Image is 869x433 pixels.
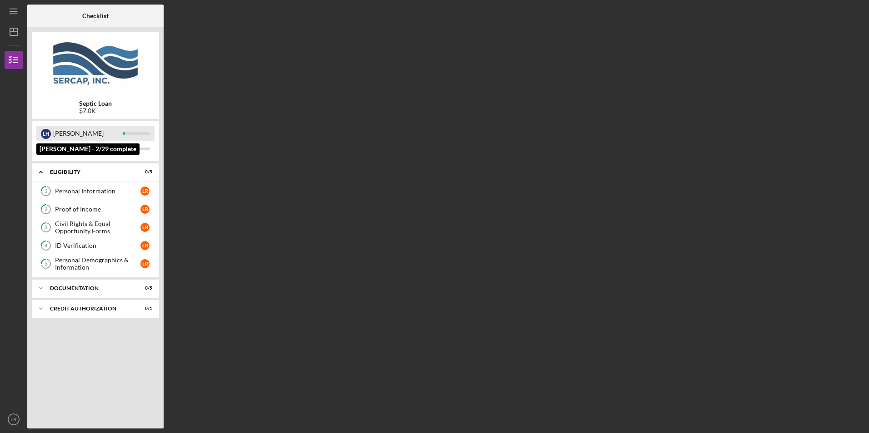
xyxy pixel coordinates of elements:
div: 0 / 5 [136,285,152,291]
a: 4ID VerificationLR [36,236,155,255]
div: [PERSON_NAME] [53,126,123,141]
div: Proof of Income [55,206,140,213]
div: ID Verification [55,242,140,249]
div: Civil Rights & Equal Opportunity Forms [55,220,140,235]
div: 0 / 1 [136,306,152,311]
button: LR [5,410,23,428]
div: 0 / 5 [136,169,152,175]
div: L R [140,241,150,250]
a: 1Personal InformationLR [36,182,155,200]
img: Product logo [32,36,159,91]
div: L R [140,205,150,214]
a: 3Civil Rights & Equal Opportunity FormsLR [36,218,155,236]
div: $7.0K [79,107,112,114]
div: Documentation [50,285,130,291]
div: Eligibility [50,169,130,175]
div: L H [41,129,51,139]
div: CREDIT AUTHORIZATION [50,306,130,311]
tspan: 2 [45,207,47,212]
div: L R [140,259,150,268]
b: Checklist [82,12,109,20]
div: L R [41,144,51,154]
a: 5Personal Demographics & InformationLR [36,255,155,273]
tspan: 3 [45,225,47,231]
div: Personal Information [55,187,140,195]
tspan: 4 [45,243,48,249]
div: You [53,141,123,157]
tspan: 5 [45,261,47,267]
b: Septic Loan [79,100,112,107]
div: Personal Demographics & Information [55,256,140,271]
div: L R [140,187,150,196]
div: L R [140,223,150,232]
text: LR [11,417,16,422]
a: 2Proof of IncomeLR [36,200,155,218]
tspan: 1 [45,188,47,194]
